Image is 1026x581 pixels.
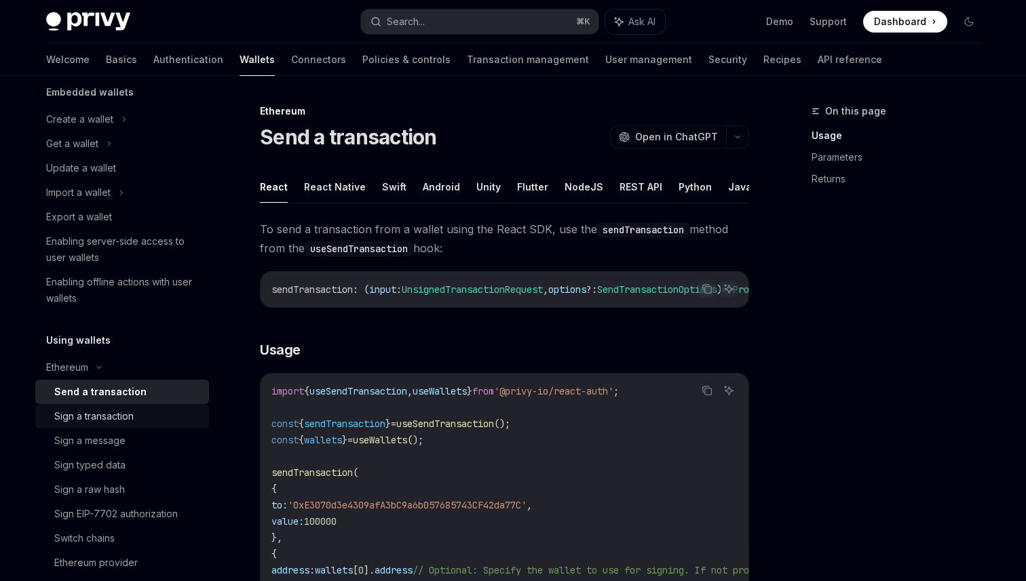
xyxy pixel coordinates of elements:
span: } [467,385,472,397]
h5: Using wallets [46,332,111,348]
span: import [271,385,304,397]
div: Sign a raw hash [54,481,125,498]
button: Python [679,171,712,203]
span: const [271,418,299,430]
span: input [369,283,396,296]
span: address: [271,564,315,576]
a: Security [708,43,747,76]
button: Flutter [517,171,548,203]
a: Sign typed data [35,453,209,477]
a: Dashboard [863,11,947,33]
span: useWallets [353,434,407,446]
span: sendTransaction [271,283,353,296]
div: Search... [387,14,425,30]
span: wallets [315,564,353,576]
div: Ethereum [46,359,88,376]
a: Usage [812,125,991,146]
button: Android [423,171,460,203]
button: Search...⌘K [361,9,598,34]
button: Ask AI [720,382,738,399]
a: Enabling server-side access to user wallets [35,229,209,270]
a: Welcome [46,43,90,76]
span: = [391,418,396,430]
button: Java [728,171,752,203]
div: Ethereum provider [54,555,138,571]
code: useSendTransaction [305,241,413,256]
span: } [385,418,391,430]
span: Open in ChatGPT [635,130,718,144]
div: Sign a message [54,433,126,449]
div: Get a wallet [46,136,98,152]
span: ?: [586,283,597,296]
button: React Native [304,171,366,203]
span: 0 [358,564,364,576]
div: Sign typed data [54,457,126,473]
button: React [260,171,288,203]
span: ( [353,466,358,479]
button: Unity [476,171,501,203]
a: Support [810,15,847,28]
button: Ask AI [720,280,738,298]
span: , [543,283,548,296]
span: SendTransactionOptions [597,283,717,296]
span: : ( [353,283,369,296]
span: ⌘ K [576,16,590,27]
button: Ask AI [605,9,665,34]
button: Swift [382,171,406,203]
h1: Send a transaction [260,125,437,149]
div: Import a wallet [46,184,111,201]
span: // Optional: Specify the wallet to use for signing. If not provided, the first wallet will be used. [413,564,950,576]
a: Recipes [763,43,801,76]
span: { [271,548,277,560]
a: Sign a message [35,428,209,453]
span: '0xE3070d3e4309afA3bC9a6b057685743CF42da77C' [288,499,527,511]
span: , [527,499,532,511]
span: ) [717,283,722,296]
a: Basics [106,43,137,76]
span: { [304,385,309,397]
span: UnsignedTransactionRequest [402,283,543,296]
span: Usage [260,340,301,359]
button: NodeJS [565,171,603,203]
span: options [548,283,586,296]
div: Ethereum [260,104,749,118]
span: to: [271,499,288,511]
span: wallets [304,434,342,446]
div: Update a wallet [46,160,116,176]
a: Sign a raw hash [35,477,209,502]
span: }, [271,532,282,544]
a: Returns [812,168,991,190]
img: dark logo [46,12,130,31]
span: address [375,564,413,576]
div: Enabling server-side access to user wallets [46,233,201,266]
span: sendTransaction [271,466,353,479]
a: Transaction management [467,43,589,76]
a: User management [605,43,692,76]
span: } [342,434,347,446]
span: { [299,434,304,446]
a: Enabling offline actions with user wallets [35,270,209,310]
button: Open in ChatGPT [610,125,726,148]
a: Switch chains [35,526,209,550]
code: sendTransaction [597,222,689,237]
div: Switch chains [54,530,115,546]
span: from [472,385,494,397]
a: Send a transaction [35,380,209,404]
div: Send a transaction [54,384,147,400]
span: Ask AI [628,15,655,28]
span: value: [271,515,304,527]
a: Parameters [812,146,991,168]
a: Sign a transaction [35,404,209,428]
span: 100000 [304,515,337,527]
button: Copy the contents from the code block [698,382,716,399]
span: const [271,434,299,446]
a: Wallets [240,43,275,76]
div: Enabling offline actions with user wallets [46,274,201,306]
span: [ [353,564,358,576]
a: Authentication [153,43,223,76]
a: Ethereum provider [35,550,209,575]
span: (); [494,418,510,430]
div: Sign a transaction [54,408,134,424]
a: Demo [766,15,793,28]
button: REST API [620,171,662,203]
